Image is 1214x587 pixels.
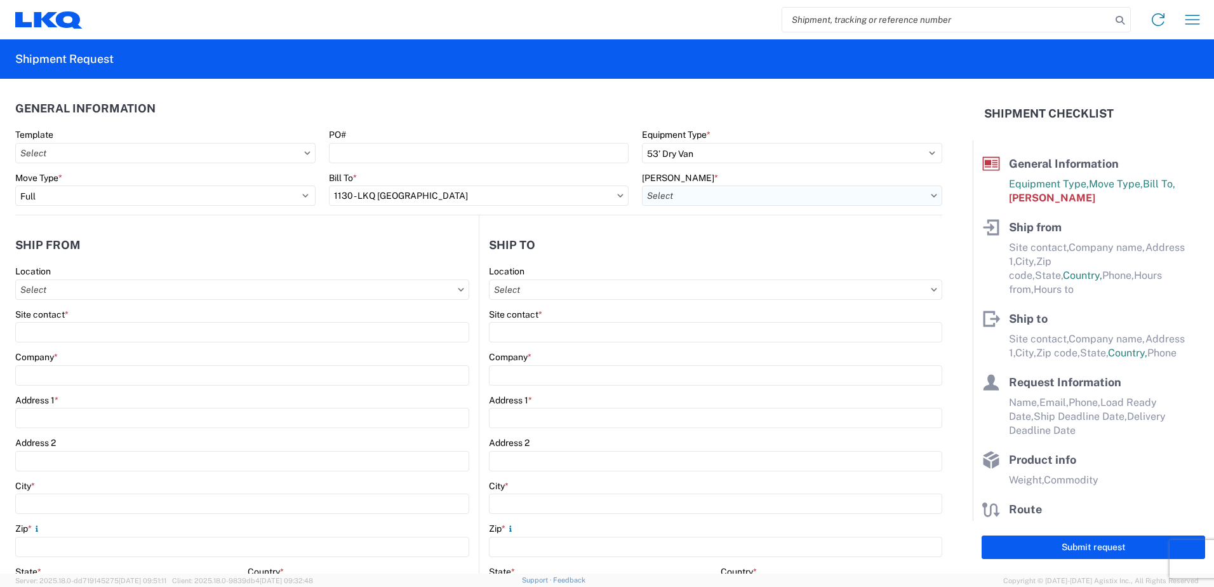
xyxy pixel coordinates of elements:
[15,102,156,115] h2: General Information
[489,523,516,534] label: Zip
[15,51,114,67] h2: Shipment Request
[489,239,535,252] h2: Ship to
[1003,575,1199,586] span: Copyright © [DATE]-[DATE] Agistix Inc., All Rights Reserved
[15,566,41,577] label: State
[984,106,1114,121] h2: Shipment Checklist
[1089,178,1143,190] span: Move Type,
[15,395,58,406] label: Address 1
[15,129,53,140] label: Template
[15,437,56,449] label: Address 2
[489,309,542,320] label: Site contact
[489,266,524,277] label: Location
[1063,269,1102,281] span: Country,
[1069,241,1145,253] span: Company name,
[1034,283,1074,295] span: Hours to
[172,577,313,584] span: Client: 2025.18.0-9839db4
[1035,269,1063,281] span: State,
[15,309,69,320] label: Site contact
[489,280,942,300] input: Select
[15,239,81,252] h2: Ship from
[1143,178,1175,190] span: Bill To,
[1069,396,1100,408] span: Phone,
[1015,255,1036,267] span: City,
[329,129,346,140] label: PO#
[1009,241,1069,253] span: Site contact,
[1009,396,1039,408] span: Name,
[1108,347,1147,359] span: Country,
[1044,474,1098,486] span: Commodity
[489,351,531,363] label: Company
[982,536,1205,559] button: Submit request
[15,577,166,584] span: Server: 2025.18.0-dd719145275
[1009,375,1121,389] span: Request Information
[15,351,58,363] label: Company
[489,437,530,449] label: Address 2
[642,186,942,206] input: Select
[489,395,532,406] label: Address 1
[15,143,316,163] input: Select
[1009,178,1089,190] span: Equipment Type,
[1009,333,1069,345] span: Site contact,
[1102,269,1134,281] span: Phone,
[553,576,585,584] a: Feedback
[119,577,166,584] span: [DATE] 09:51:11
[248,566,284,577] label: Country
[1009,503,1042,516] span: Route
[329,172,357,184] label: Bill To
[1039,396,1069,408] span: Email,
[15,523,42,534] label: Zip
[15,172,62,184] label: Move Type
[1147,347,1177,359] span: Phone
[1009,453,1076,466] span: Product info
[15,266,51,277] label: Location
[1009,192,1095,204] span: [PERSON_NAME]
[1009,220,1062,234] span: Ship from
[329,186,629,206] input: Select
[1009,474,1044,486] span: Weight,
[489,566,515,577] label: State
[522,576,554,584] a: Support
[15,480,35,492] label: City
[489,480,509,492] label: City
[1009,312,1048,325] span: Ship to
[642,172,718,184] label: [PERSON_NAME]
[260,577,313,584] span: [DATE] 09:32:48
[1009,157,1119,170] span: General Information
[1015,347,1036,359] span: City,
[1036,347,1080,359] span: Zip code,
[721,566,757,577] label: Country
[782,8,1111,32] input: Shipment, tracking or reference number
[642,129,710,140] label: Equipment Type
[1034,410,1127,422] span: Ship Deadline Date,
[1080,347,1108,359] span: State,
[15,280,469,300] input: Select
[1069,333,1145,345] span: Company name,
